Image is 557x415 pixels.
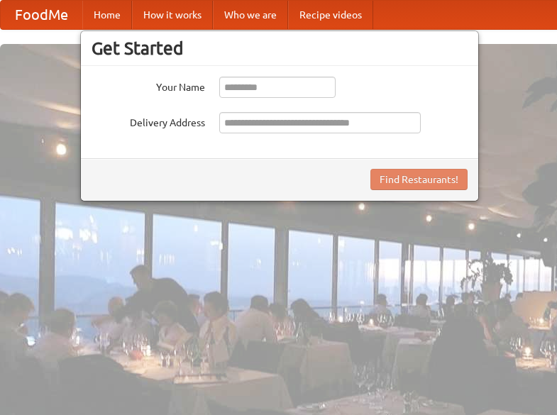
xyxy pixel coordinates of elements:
[92,112,205,130] label: Delivery Address
[370,169,468,190] button: Find Restaurants!
[1,1,82,29] a: FoodMe
[213,1,288,29] a: Who we are
[92,77,205,94] label: Your Name
[82,1,132,29] a: Home
[288,1,373,29] a: Recipe videos
[92,38,468,59] h3: Get Started
[132,1,213,29] a: How it works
